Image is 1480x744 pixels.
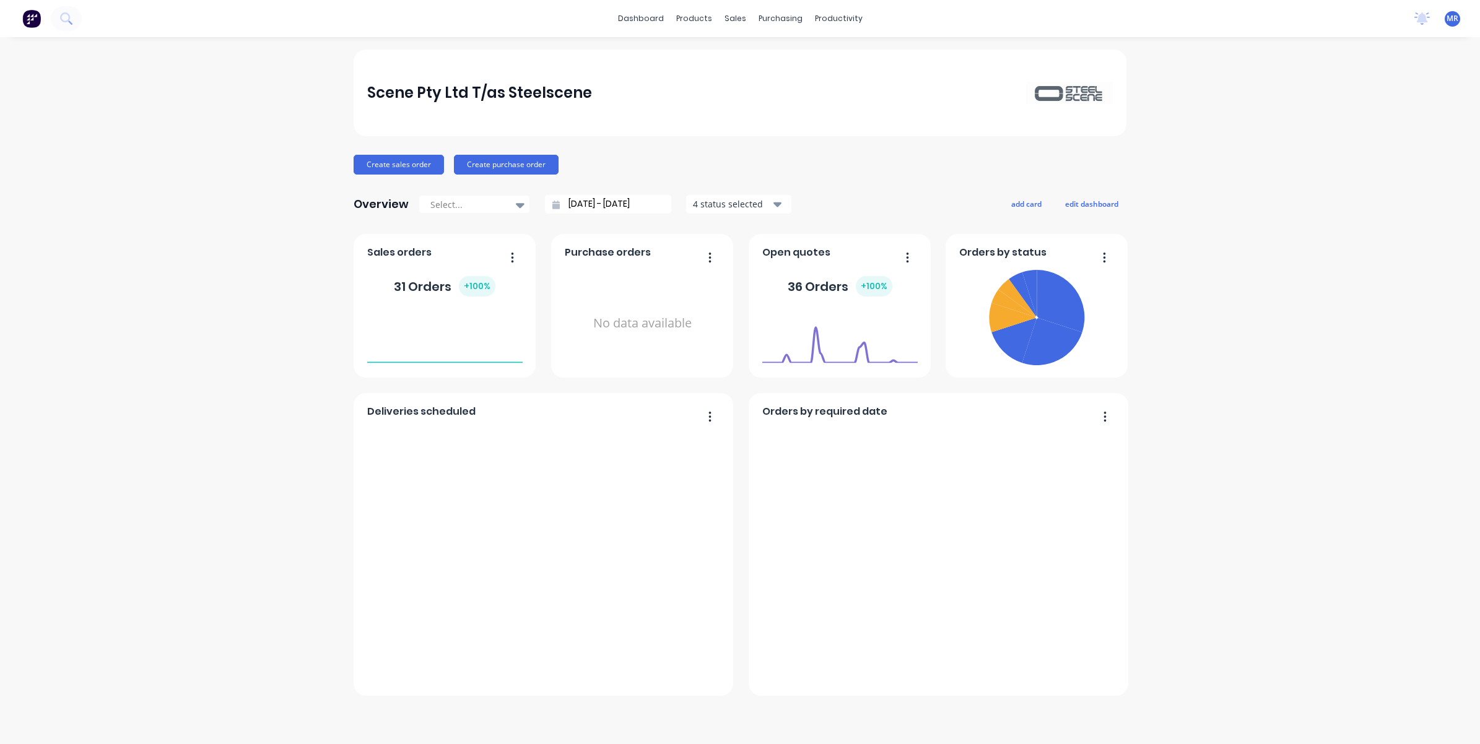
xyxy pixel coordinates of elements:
[856,276,892,296] div: + 100 %
[1003,196,1050,212] button: add card
[454,155,559,175] button: Create purchase order
[394,276,495,296] div: 31 Orders
[354,192,409,217] div: Overview
[1057,196,1126,212] button: edit dashboard
[788,276,892,296] div: 36 Orders
[612,9,670,28] a: dashboard
[752,9,809,28] div: purchasing
[565,245,651,260] span: Purchase orders
[809,9,869,28] div: productivity
[693,197,771,210] div: 4 status selected
[1447,13,1458,24] span: MR
[565,265,720,382] div: No data available
[22,9,41,28] img: Factory
[959,245,1047,260] span: Orders by status
[670,9,718,28] div: products
[459,276,495,296] div: + 100 %
[354,155,444,175] button: Create sales order
[367,245,432,260] span: Sales orders
[1026,82,1113,103] img: Scene Pty Ltd T/as Steelscene
[762,245,830,260] span: Open quotes
[718,9,752,28] div: sales
[686,195,791,214] button: 4 status selected
[367,80,592,105] div: Scene Pty Ltd T/as Steelscene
